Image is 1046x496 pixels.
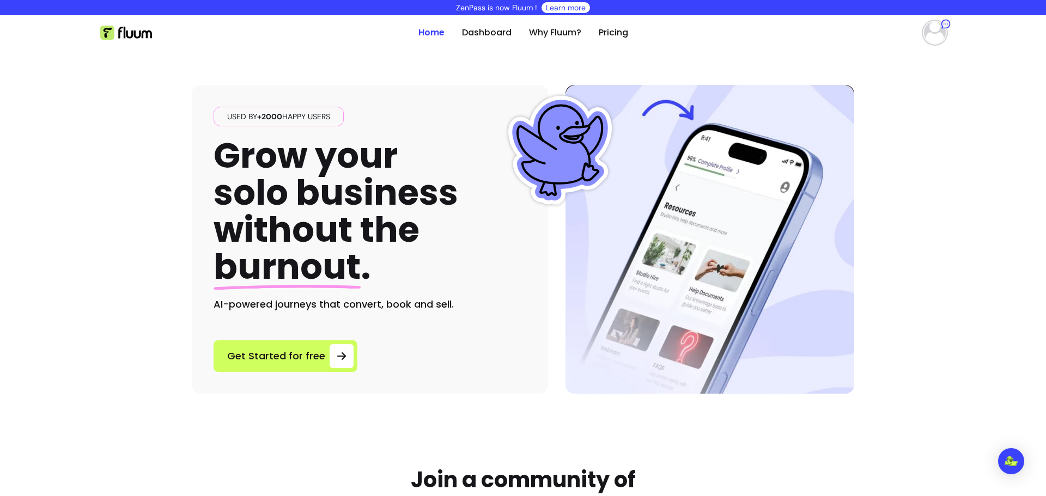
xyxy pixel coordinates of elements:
a: Home [418,26,445,39]
a: Pricing [599,26,628,39]
span: Get Started for free [227,348,325,364]
img: avatar [924,22,946,44]
img: Fluum Duck sticker [506,96,615,205]
span: +2000 [257,112,282,121]
p: ZenPass is now Fluum ! [456,2,537,13]
img: Fluum Logo [100,26,152,40]
a: Get Started for free [214,340,357,372]
span: burnout [214,242,361,291]
img: Hero [565,85,854,394]
h2: AI-powered journeys that convert, book and sell. [214,297,526,312]
div: Open Intercom Messenger [998,448,1024,474]
a: Learn more [546,2,586,13]
a: Dashboard [462,26,512,39]
button: avatar [920,22,946,44]
h1: Grow your solo business without the . [214,137,458,286]
a: Why Fluum? [529,26,581,39]
span: Used by happy users [223,111,335,122]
